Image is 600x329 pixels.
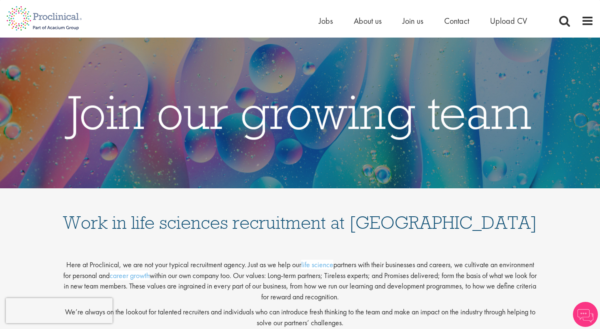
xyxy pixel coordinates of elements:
h1: Work in life sciences recruitment at [GEOGRAPHIC_DATA] [62,197,537,232]
a: Jobs [319,15,333,26]
iframe: reCAPTCHA [6,298,112,323]
p: Here at Proclinical, we are not your typical recruitment agency. Just as we help our partners wit... [62,253,537,302]
a: Contact [444,15,469,26]
a: career growth [110,271,150,280]
p: We’re always on the lookout for talented recruiters and individuals who can introduce fresh think... [62,306,537,328]
img: Chatbot [573,302,598,327]
a: life science [301,260,333,269]
a: Join us [402,15,423,26]
a: Upload CV [490,15,527,26]
a: About us [354,15,382,26]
